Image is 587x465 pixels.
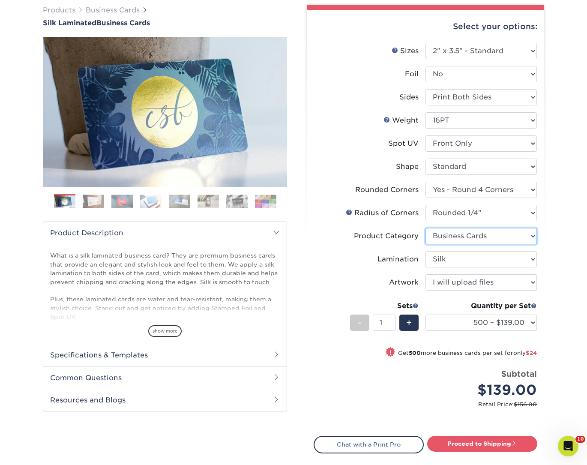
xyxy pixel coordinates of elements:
[320,400,537,408] small: Retail Price:
[501,369,537,378] strong: Subtotal
[575,436,585,443] span: 10
[432,380,537,400] div: $139.00
[377,254,419,264] div: Lamination
[350,301,419,311] div: Sets
[406,316,412,329] span: +
[526,350,537,356] span: $24
[43,366,287,389] h2: Common Questions
[513,350,537,356] span: only
[388,138,419,149] div: Spot UV
[425,301,537,311] div: Quantity per Set
[405,69,419,79] div: Foil
[148,325,182,337] span: show more
[43,389,287,411] h2: Resources and Blogs
[255,195,276,208] img: Business Cards 08
[111,195,133,208] img: Business Cards 03
[314,436,424,453] a: Chat with a Print Pro
[514,401,537,408] span: $156.00
[226,195,248,208] img: Business Cards 07
[83,195,104,208] img: Business Cards 02
[43,19,287,27] h1: Business Cards
[409,350,421,356] strong: 500
[169,195,190,208] img: Business Cards 05
[392,46,419,56] div: Sizes
[43,19,287,27] a: Silk LaminatedBusiness Cards
[346,208,419,218] div: Radius of Corners
[43,6,75,14] a: Products
[43,222,287,244] h2: Product Description
[43,19,96,27] span: Silk Laminated
[355,185,419,195] div: Rounded Corners
[354,231,419,241] div: Product Category
[398,350,537,358] small: Get more business cards per set for
[396,162,419,172] div: Shape
[50,251,280,391] p: What is a silk laminated business card? They are premium business cards that provide an elegant a...
[389,348,392,357] span: !
[43,344,287,366] h2: Specifications & Templates
[558,436,578,456] iframe: Intercom live chat
[399,92,419,102] div: Sides
[383,115,419,126] div: Weight
[54,191,75,213] img: Business Cards 01
[86,6,140,14] a: Business Cards
[389,277,419,288] div: Artwork
[358,316,362,329] span: -
[198,195,219,208] img: Business Cards 06
[314,10,537,43] div: Select your options:
[140,195,162,208] img: Business Cards 04
[427,436,537,451] a: Proceed to Shipping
